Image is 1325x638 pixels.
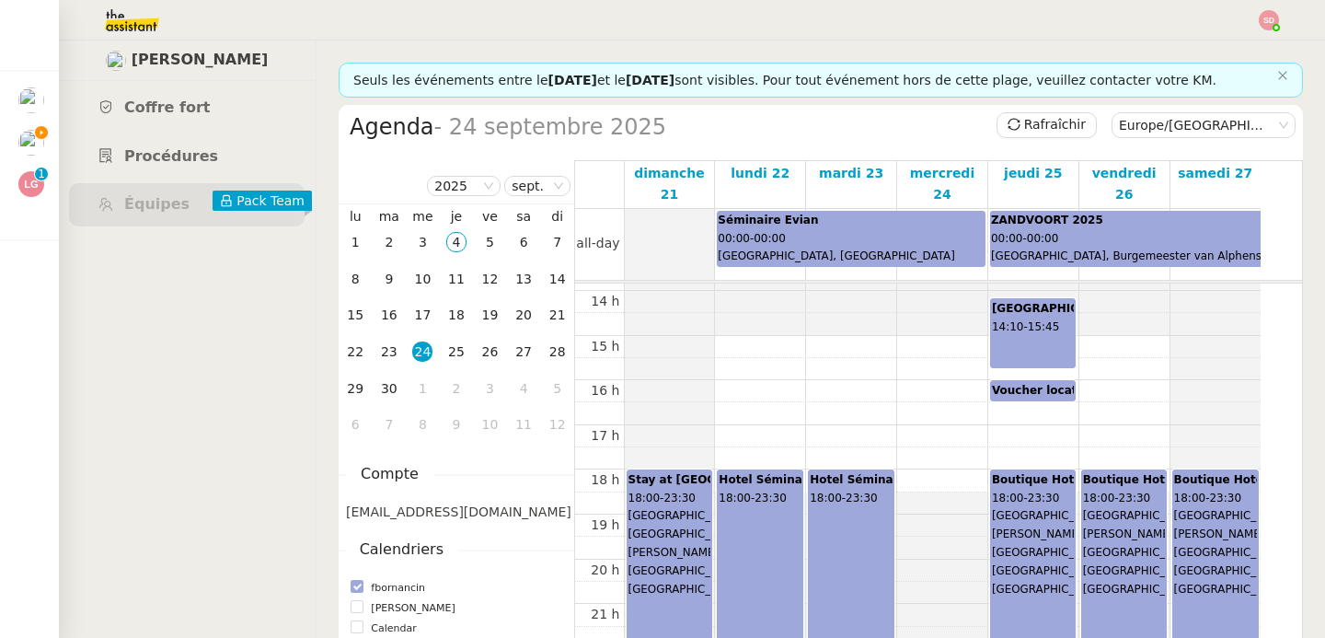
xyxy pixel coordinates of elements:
[38,168,45,184] p: 1
[718,249,955,262] span: [GEOGRAPHIC_DATA], [GEOGRAPHIC_DATA]
[434,177,493,195] nz-select-item: 2025
[718,212,985,267] div: -
[674,73,1216,87] span: sont visibles. Pour tout événement hors de cette plage, veuillez contacter votre KM.
[513,342,534,362] div: 27
[587,515,623,536] div: 19 h
[663,492,696,505] span: 23:30
[507,225,541,261] td: 06/09/2025
[345,414,365,435] div: 6
[810,471,892,527] div: -
[992,473,1296,486] b: Boutique Hotel Blendin [PERSON_NAME] aan Zee
[513,378,534,399] div: 4
[345,378,365,399] div: 29
[379,342,399,362] div: 23
[440,371,474,408] td: 02/10/2025
[992,382,1074,400] div: -
[626,73,674,87] span: [DATE]
[1079,161,1169,208] a: 26 septembre 2025
[473,225,507,261] td: 05/09/2025
[473,261,507,298] td: 12/09/2025
[412,378,432,399] div: 1
[446,305,467,325] div: 18
[345,538,458,563] span: Calendriers
[992,492,1024,505] span: 18:00
[754,232,786,245] span: 00:00
[513,414,534,435] div: 11
[132,48,269,73] span: [PERSON_NAME]
[1083,471,1165,599] div: -
[345,269,365,289] div: 8
[236,193,305,208] span: Pack Team
[540,261,574,298] td: 14/09/2025
[446,232,467,252] div: 4
[379,269,399,289] div: 9
[507,297,541,334] td: 20/09/2025
[446,378,467,399] div: 2
[379,232,399,252] div: 2
[412,269,432,289] div: 10
[406,225,440,261] td: 03/09/2025
[339,261,373,298] td: 08/09/2025
[1174,509,1293,595] span: [GEOGRAPHIC_DATA][PERSON_NAME], [GEOGRAPHIC_DATA], [GEOGRAPHIC_DATA], [GEOGRAPHIC_DATA]
[69,183,305,226] a: Équipes
[1174,471,1257,599] div: -
[1028,492,1060,505] span: 23:30
[512,177,563,195] nz-select-item: sept.
[345,232,365,252] div: 1
[587,425,623,447] div: 17 h
[810,473,910,486] b: Hotel Séminaire
[440,334,474,371] td: 25/09/2025
[548,73,597,87] span: [DATE]
[412,232,432,252] div: 3
[1028,320,1060,333] span: 15:45
[473,371,507,408] td: 03/10/2025
[628,473,806,486] b: Stay at [GEOGRAPHIC_DATA]
[727,161,793,186] a: 22 septembre 2025
[547,269,568,289] div: 14
[507,261,541,298] td: 13/09/2025
[1259,10,1279,30] img: svg
[540,371,574,408] td: 05/10/2025
[473,407,507,444] td: 10/10/2025
[18,130,44,156] img: users%2FNsDxpgzytqOlIY2WSYlFcHtx26m1%2Favatar%2F8901.jpg
[412,342,432,362] div: 24
[480,305,501,325] div: 19
[412,305,432,325] div: 17
[991,232,1023,245] span: 00:00
[406,208,440,225] th: mer.
[379,414,399,435] div: 7
[846,492,878,505] span: 23:30
[446,269,467,289] div: 11
[124,147,218,165] span: Procédures
[434,114,667,140] span: - 24 septembre 2025
[440,208,474,225] th: jeu.
[507,371,541,408] td: 04/10/2025
[1209,492,1241,505] span: 23:30
[379,305,399,325] div: 16
[628,509,747,595] span: [GEOGRAPHIC_DATA], [GEOGRAPHIC_DATA][PERSON_NAME], [GEOGRAPHIC_DATA], [GEOGRAPHIC_DATA]
[587,470,623,491] div: 18 h
[718,214,818,226] b: Séminaire Evian
[540,407,574,444] td: 12/10/2025
[339,371,373,408] td: 29/09/2025
[446,342,467,362] div: 25
[547,378,568,399] div: 5
[379,378,399,399] div: 30
[446,414,467,435] div: 9
[587,604,623,625] div: 21 h
[628,492,661,505] span: 18:00
[106,51,126,71] img: users%2FNsDxpgzytqOlIY2WSYlFcHtx26m1%2Favatar%2F8901.jpg
[480,342,501,362] div: 26
[992,300,1074,355] div: -
[473,297,507,334] td: 19/09/2025
[373,334,407,371] td: 23/09/2025
[540,225,574,261] td: 07/09/2025
[339,334,373,371] td: 22/09/2025
[363,579,432,597] span: fbornancin
[991,214,1103,226] b: ZANDVOORT 2025
[513,269,534,289] div: 13
[339,297,373,334] td: 15/09/2025
[1083,492,1115,505] span: 18:00
[18,87,44,113] img: users%2FNsDxpgzytqOlIY2WSYlFcHtx26m1%2Favatar%2F8901.jpg
[124,99,211,116] span: Coffre fort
